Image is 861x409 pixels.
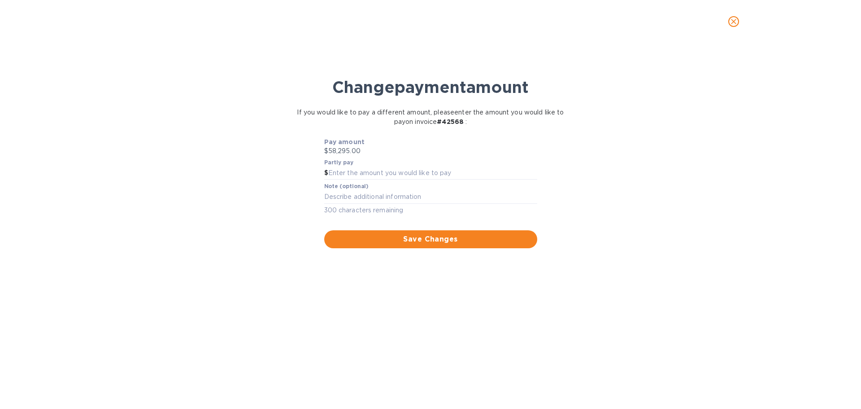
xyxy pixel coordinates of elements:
label: Note (optional) [324,184,368,189]
span: Save Changes [331,234,530,245]
b: # 42568 [437,118,464,125]
label: Partly pay [324,160,354,165]
button: close [723,11,744,32]
b: Change payment amount [332,77,529,97]
div: $ [324,167,328,180]
p: If you would like to pay a different amount, please enter the amount you would like to pay on inv... [296,108,565,127]
p: $58,295.00 [324,146,537,156]
b: Pay amount [324,138,365,145]
button: Save Changes [324,230,537,248]
input: Enter the amount you would like to pay [328,167,537,180]
p: 300 characters remaining [324,205,537,215]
